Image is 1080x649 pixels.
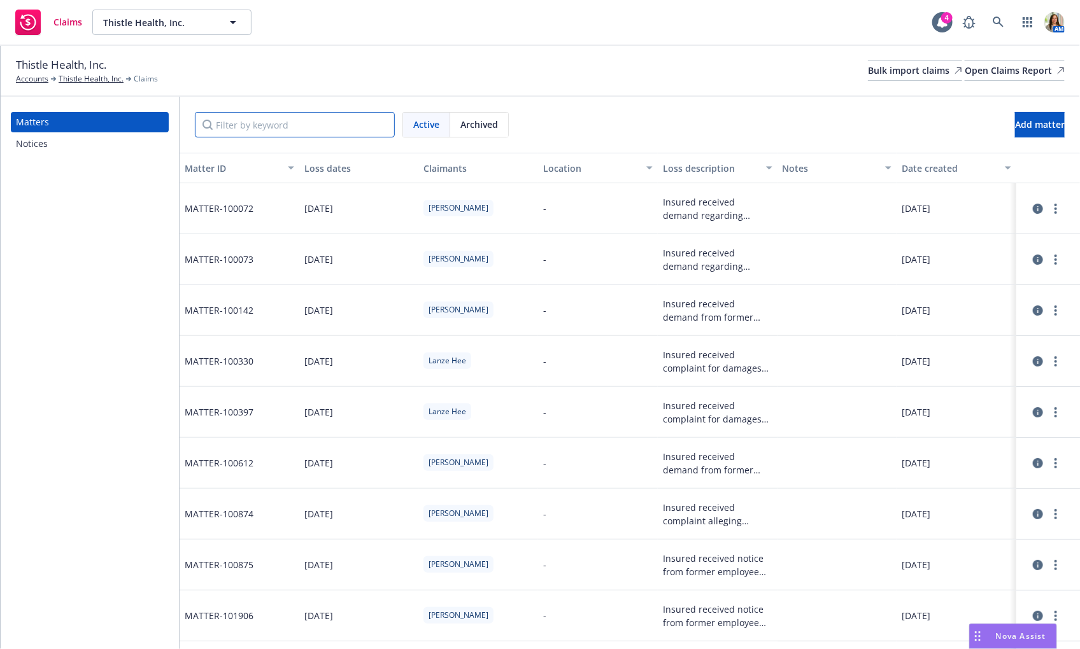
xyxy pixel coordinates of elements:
[902,507,930,520] span: [DATE]
[103,16,213,29] span: Thistle Health, Inc.
[663,399,772,426] span: Insured received complaint for damages from former employee for alleged failure to pay minimum wa...
[304,456,333,470] span: [DATE]
[304,304,333,317] span: [DATE]
[429,457,488,468] span: [PERSON_NAME]
[868,61,962,80] div: Bulk import claims
[543,162,639,175] div: Location
[185,558,253,571] span: MATTER- 100875
[1015,10,1041,35] a: Switch app
[304,202,333,215] span: [DATE]
[986,10,1011,35] a: Search
[1044,12,1065,32] img: photo
[941,12,953,24] div: 4
[543,456,546,470] span: -
[543,253,546,266] span: -
[16,73,48,85] a: Accounts
[663,552,772,578] span: Insured received notice from former employee for alleged labor code violations.
[1015,118,1065,130] span: Add matter
[429,610,488,621] span: [PERSON_NAME]
[902,162,997,175] div: Date created
[134,73,158,85] span: Claims
[1015,112,1065,137] button: Add matter
[11,134,169,154] a: Notices
[299,153,419,183] button: Loss dates
[418,153,538,183] button: Claimants
[304,162,414,175] div: Loss dates
[185,456,253,470] span: MATTER- 100612
[429,253,488,265] span: [PERSON_NAME]
[902,405,930,419] span: [DATE]
[868,60,962,81] a: Bulk import claims
[902,304,930,317] span: [DATE]
[663,297,772,324] span: Insured received demand from former employee alleging racial discrimination throughout his employ...
[902,202,930,215] span: [DATE]
[429,406,466,417] span: Lanze Hee
[543,304,546,317] span: -
[902,253,930,266] span: [DATE]
[1048,506,1063,522] a: more
[92,10,252,35] button: Thistle Health, Inc.
[902,456,930,470] span: [DATE]
[970,624,986,648] div: Drag to move
[304,405,333,419] span: [DATE]
[543,354,546,368] span: -
[1048,557,1063,573] a: more
[304,558,333,571] span: [DATE]
[663,603,772,629] span: Insured received notice from former employee atty for alleged CA labor code violations including ...
[180,153,299,183] button: Matter ID
[304,354,333,368] span: [DATE]
[543,507,546,520] span: -
[429,202,488,214] span: [PERSON_NAME]
[16,134,48,154] div: Notices
[996,631,1046,641] span: Nova Assist
[185,304,253,317] span: MATTER- 100142
[663,195,772,222] span: Insured received demand regarding software tracking and data mining. Alleged violations of CIPA a...
[11,112,169,132] a: Matters
[663,162,758,175] div: Loss description
[902,609,930,622] span: [DATE]
[429,559,488,570] span: [PERSON_NAME]
[16,57,106,73] span: Thistle Health, Inc.
[897,153,1016,183] button: Date created
[185,202,253,215] span: MATTER- 100072
[1048,608,1063,624] a: more
[778,153,897,183] button: Notes
[185,354,253,368] span: MATTER- 100330
[53,17,82,27] span: Claims
[1048,456,1063,471] a: more
[663,348,772,375] span: Insured received complaint for damages from former employee for alleged failure to pay minimum wa...
[185,253,253,266] span: MATTER- 100073
[185,162,280,175] div: Matter ID
[423,162,533,175] div: Claimants
[429,355,466,366] span: Lanze Hee
[304,253,333,266] span: [DATE]
[1048,405,1063,420] a: more
[429,508,488,519] span: [PERSON_NAME]
[185,609,253,622] span: MATTER- 101906
[304,609,333,622] span: [DATE]
[543,558,546,571] span: -
[413,118,439,131] span: Active
[902,558,930,571] span: [DATE]
[663,450,772,477] span: Insured received demand from former employee alleging discrimination and harassment.
[59,73,124,85] a: Thistle Health, Inc.
[1048,201,1063,216] a: more
[543,609,546,622] span: -
[1048,252,1063,267] a: more
[902,354,930,368] span: [DATE]
[16,112,49,132] div: Matters
[304,507,333,520] span: [DATE]
[783,162,878,175] div: Notes
[965,61,1065,80] div: Open Claims Report
[543,202,546,215] span: -
[969,624,1057,649] button: Nova Assist
[1048,303,1063,318] a: more
[538,153,658,183] button: Location
[663,501,772,527] span: Insured received complaint alleging unlawful discrimination.
[663,246,772,273] span: Insured received demand regarding software tracking and data mining.
[956,10,982,35] a: Report a Bug
[543,405,546,419] span: -
[1048,354,1063,369] a: more
[965,60,1065,81] a: Open Claims Report
[195,112,395,137] input: Filter by keyword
